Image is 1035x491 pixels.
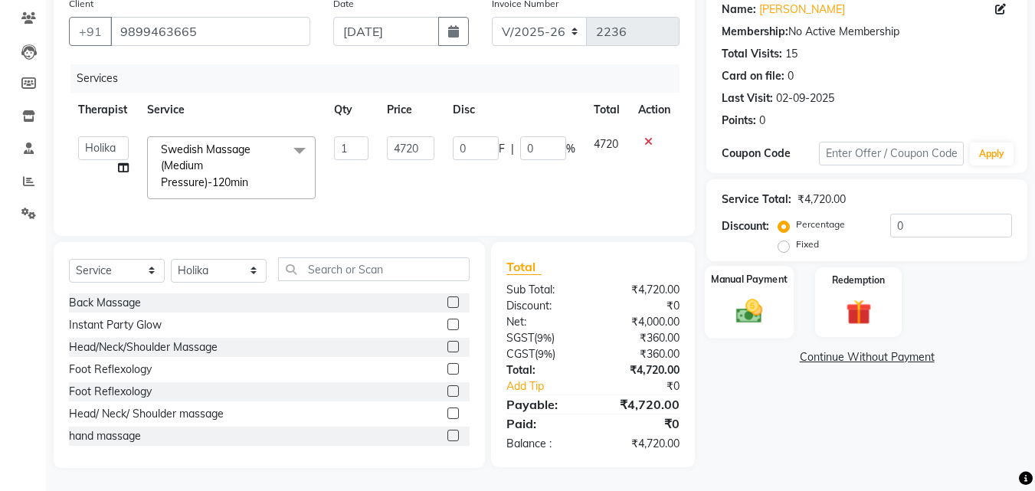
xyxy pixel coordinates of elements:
div: Head/Neck/Shoulder Massage [69,339,218,355]
div: Discount: [495,298,593,314]
span: Swedish Massage (Medium Pressure)-120min [161,142,251,189]
div: Balance : [495,436,593,452]
div: hand massage [69,428,141,444]
div: ₹0 [593,298,691,314]
div: ₹4,720.00 [593,282,691,298]
th: Disc [444,93,585,127]
div: Membership: [722,24,788,40]
div: ₹360.00 [593,346,691,362]
th: Qty [325,93,378,127]
div: Total: [495,362,593,378]
input: Enter Offer / Coupon Code [819,142,964,165]
a: x [248,175,255,189]
th: Therapist [69,93,138,127]
div: Head/ Neck/ Shoulder massage [69,406,224,422]
div: No Active Membership [722,24,1012,40]
div: ₹360.00 [593,330,691,346]
span: 9% [537,332,552,344]
div: ₹0 [610,378,692,394]
a: [PERSON_NAME] [759,2,845,18]
th: Action [629,93,680,127]
input: Search or Scan [278,257,470,281]
div: 0 [788,68,794,84]
div: Instant Party Glow [69,317,162,333]
div: Services [70,64,691,93]
span: SGST [506,331,534,345]
label: Manual Payment [711,272,788,286]
label: Percentage [796,218,845,231]
span: | [511,141,514,157]
div: Discount: [722,218,769,234]
div: Sub Total: [495,282,593,298]
div: Foot Reflexology [69,384,152,400]
a: Add Tip [495,378,609,394]
div: Name: [722,2,756,18]
div: Net: [495,314,593,330]
span: Total [506,259,542,275]
div: ( ) [495,330,593,346]
span: F [499,141,505,157]
button: +91 [69,17,112,46]
th: Price [378,93,444,127]
div: ₹4,720.00 [798,191,846,208]
div: Coupon Code [722,146,818,162]
div: ₹4,720.00 [593,395,691,414]
div: ₹4,720.00 [593,436,691,452]
img: _gift.svg [838,296,879,328]
div: 02-09-2025 [776,90,834,106]
div: 15 [785,46,798,62]
div: Back Massage [69,295,141,311]
label: Redemption [832,273,885,287]
div: Last Visit: [722,90,773,106]
div: Points: [722,113,756,129]
div: Foot Reflexology [69,362,152,378]
span: 4720 [594,137,618,151]
div: Paid: [495,414,593,433]
div: ₹4,720.00 [593,362,691,378]
div: Payable: [495,395,593,414]
img: _cash.svg [728,296,771,326]
div: ₹4,000.00 [593,314,691,330]
th: Total [585,93,630,127]
span: % [566,141,575,157]
a: Continue Without Payment [709,349,1024,365]
input: Search by Name/Mobile/Email/Code [110,17,310,46]
span: CGST [506,347,535,361]
th: Service [138,93,325,127]
label: Fixed [796,237,819,251]
div: Service Total: [722,191,791,208]
div: ₹0 [593,414,691,433]
div: Card on file: [722,68,784,84]
div: 0 [759,113,765,129]
span: 9% [538,348,552,360]
button: Apply [970,142,1014,165]
div: ( ) [495,346,593,362]
div: Total Visits: [722,46,782,62]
